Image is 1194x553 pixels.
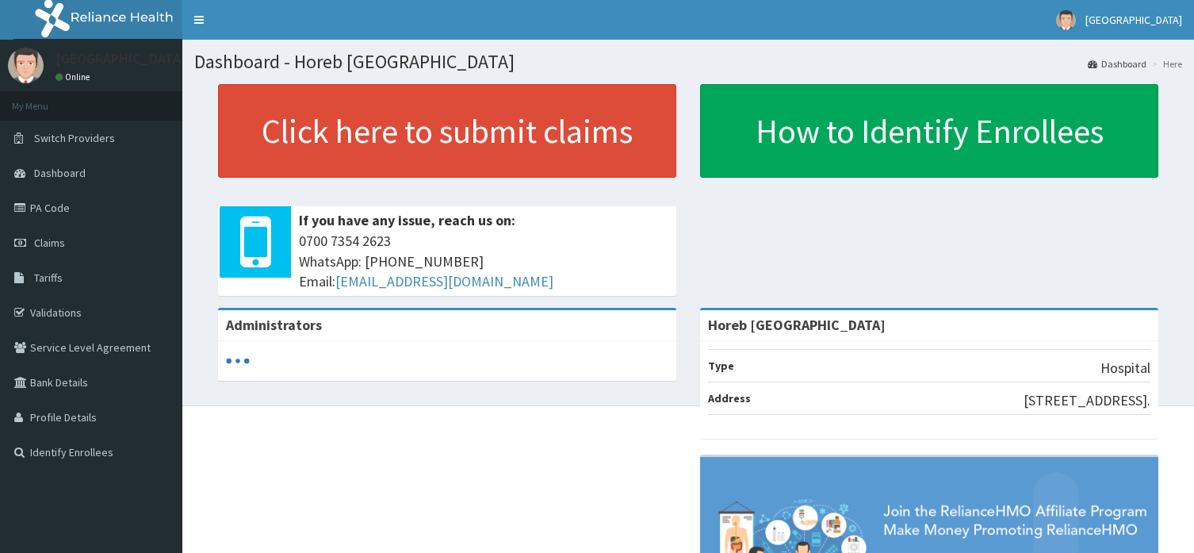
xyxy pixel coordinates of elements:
a: Online [55,71,94,83]
span: [GEOGRAPHIC_DATA] [1085,13,1182,27]
a: Click here to submit claims [218,84,676,178]
b: Type [708,359,734,373]
strong: Horeb [GEOGRAPHIC_DATA] [708,316,886,334]
a: How to Identify Enrollees [700,84,1158,178]
span: Tariffs [34,271,63,285]
img: User Image [1056,10,1076,30]
span: 0700 7354 2623 WhatsApp: [PHONE_NUMBER] Email: [299,231,668,292]
span: Switch Providers [34,131,115,145]
svg: audio-loading [226,349,250,373]
h1: Dashboard - Horeb [GEOGRAPHIC_DATA] [194,52,1182,72]
b: Administrators [226,316,322,334]
a: Dashboard [1088,57,1146,71]
b: Address [708,391,751,405]
p: Hospital [1100,358,1150,378]
img: User Image [8,48,44,83]
span: Claims [34,236,65,250]
li: Here [1148,57,1182,71]
span: Dashboard [34,166,86,180]
b: If you have any issue, reach us on: [299,211,515,229]
p: [STREET_ADDRESS]. [1024,390,1150,411]
a: [EMAIL_ADDRESS][DOMAIN_NAME] [335,272,553,290]
p: [GEOGRAPHIC_DATA] [55,52,186,66]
